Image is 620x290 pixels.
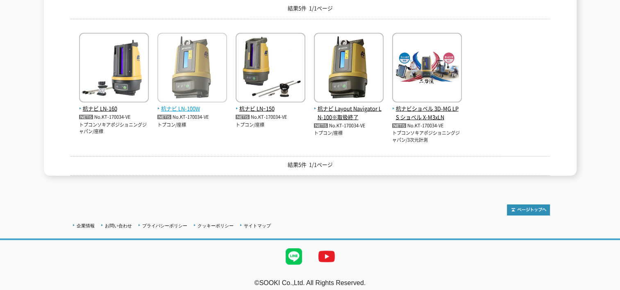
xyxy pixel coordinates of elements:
p: No.KT-170034-VE [314,122,384,130]
a: お問い合わせ [105,223,132,228]
a: 杭ナビ Layout Navigator LN-100※取扱終了 [314,96,384,121]
img: LNｰ150 [236,33,305,104]
img: LN-160 [79,33,149,104]
a: プライバシーポリシー [142,223,187,228]
a: 杭ナビショベル 3D-MG LPS ショベル X-M3xLN [392,96,462,121]
p: トプコンソキアポジショニングジャパン/3次元計測 [392,130,462,143]
p: トプコン/座標 [157,122,227,129]
p: 結果5件 1/1ページ [70,161,550,169]
span: 杭ナビ LN-160 [79,104,149,113]
img: LINE [277,240,310,273]
p: 結果5件 1/1ページ [70,4,550,13]
span: 杭ナビ Layout Navigator LN-100※取扱終了 [314,104,384,122]
a: サイトマップ [244,223,271,228]
img: YouTube [310,240,343,273]
a: 杭ナビ LN-100W [157,96,227,113]
a: 杭ナビ LNｰ150 [236,96,305,113]
p: No.KT-170034-VE [157,113,227,122]
span: 杭ナビ LNｰ150 [236,104,305,113]
span: 杭ナビ LN-100W [157,104,227,113]
p: No.KT-170034-VE [236,113,305,122]
img: LN-100W [157,33,227,104]
a: クッキーポリシー [198,223,234,228]
span: 杭ナビショベル 3D-MG LPS ショベル X-M3xLN [392,104,462,122]
img: トップページへ [507,204,550,215]
a: 杭ナビ LN-160 [79,96,149,113]
p: No.KT-170034-VE [79,113,149,122]
img: X-M3xLN [392,33,462,104]
a: 企業情報 [77,223,95,228]
p: トプコンソキアポジショニングジャパン/座標 [79,122,149,135]
p: No.KT-170034-VE [392,122,462,130]
p: トプコン/座標 [236,122,305,129]
p: トプコン/座標 [314,130,384,137]
img: Layout Navigator LN-100※取扱終了 [314,33,384,104]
